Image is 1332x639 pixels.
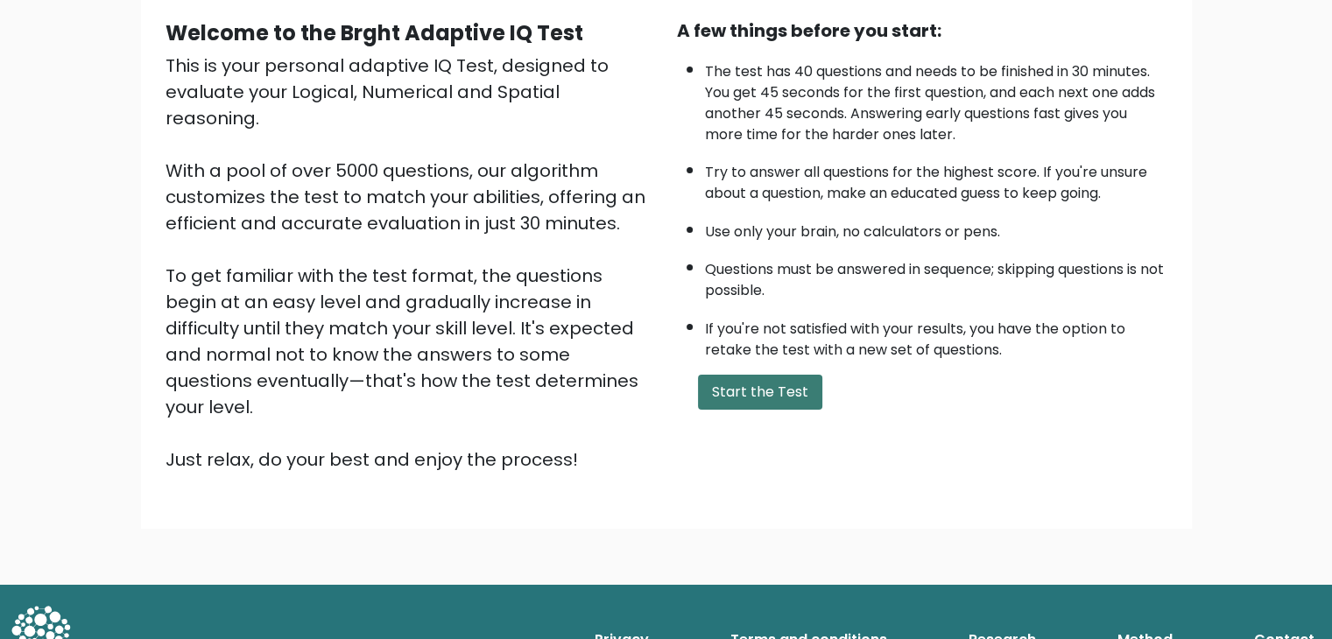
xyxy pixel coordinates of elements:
[166,18,583,47] b: Welcome to the Brght Adaptive IQ Test
[705,153,1167,204] li: Try to answer all questions for the highest score. If you're unsure about a question, make an edu...
[677,18,1167,44] div: A few things before you start:
[698,375,822,410] button: Start the Test
[166,53,656,473] div: This is your personal adaptive IQ Test, designed to evaluate your Logical, Numerical and Spatial ...
[705,53,1167,145] li: The test has 40 questions and needs to be finished in 30 minutes. You get 45 seconds for the firs...
[705,310,1167,361] li: If you're not satisfied with your results, you have the option to retake the test with a new set ...
[705,213,1167,242] li: Use only your brain, no calculators or pens.
[705,250,1167,301] li: Questions must be answered in sequence; skipping questions is not possible.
